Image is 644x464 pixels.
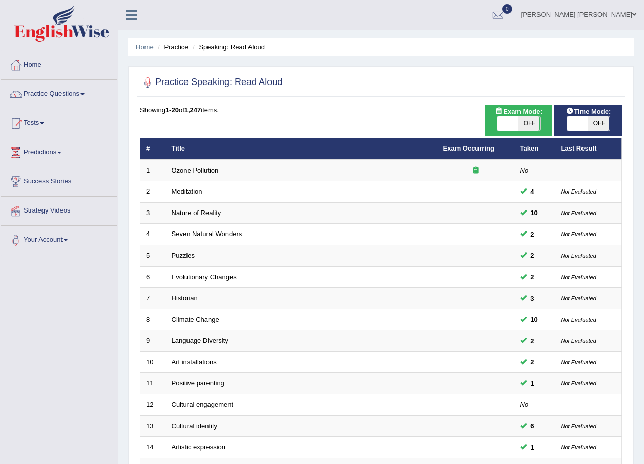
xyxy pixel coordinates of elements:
[172,166,219,174] a: Ozone Pollution
[140,202,166,224] td: 3
[172,187,202,195] a: Meditation
[184,106,201,114] b: 1,247
[514,138,555,160] th: Taken
[491,106,546,117] span: Exam Mode:
[561,166,616,176] div: –
[561,400,616,410] div: –
[140,351,166,373] td: 10
[561,188,596,195] small: Not Evaluated
[561,338,596,344] small: Not Evaluated
[172,358,217,366] a: Art installations
[561,444,596,450] small: Not Evaluated
[527,229,538,240] span: You can still take this question
[555,138,622,160] th: Last Result
[172,379,224,387] a: Positive parenting
[443,166,509,176] div: Exam occurring question
[561,380,596,386] small: Not Evaluated
[561,317,596,323] small: Not Evaluated
[140,266,166,288] td: 6
[561,359,596,365] small: Not Evaluated
[527,335,538,346] span: You can still take this question
[443,144,494,152] a: Exam Occurring
[561,252,596,259] small: Not Evaluated
[172,230,242,238] a: Seven Natural Wonders
[527,207,542,218] span: You cannot take this question anymore
[1,197,117,222] a: Strategy Videos
[518,116,540,131] span: OFF
[140,288,166,309] td: 7
[527,293,538,304] span: You can still take this question
[140,373,166,394] td: 11
[140,160,166,181] td: 1
[140,415,166,437] td: 13
[172,251,195,259] a: Puzzles
[140,394,166,415] td: 12
[155,42,188,52] li: Practice
[166,138,438,160] th: Title
[140,138,166,160] th: #
[520,166,529,174] em: No
[172,422,218,430] a: Cultural identity
[190,42,265,52] li: Speaking: Read Aloud
[527,250,538,261] span: You can still take this question
[1,226,117,251] a: Your Account
[1,51,117,76] a: Home
[140,437,166,458] td: 14
[561,295,596,301] small: Not Evaluated
[502,4,512,14] span: 0
[172,400,234,408] a: Cultural engagement
[172,443,225,451] a: Artistic expression
[1,167,117,193] a: Success Stories
[172,315,219,323] a: Climate Change
[520,400,529,408] em: No
[527,314,542,325] span: You cannot take this question anymore
[140,224,166,245] td: 4
[140,105,622,115] div: Showing of items.
[527,271,538,282] span: You can still take this question
[172,209,221,217] a: Nature of Reality
[527,442,538,453] span: You can still take this question
[140,309,166,330] td: 8
[527,420,538,431] span: You can still take this question
[561,231,596,237] small: Not Evaluated
[1,138,117,164] a: Predictions
[527,356,538,367] span: You can still take this question
[140,330,166,352] td: 9
[527,378,538,389] span: You can still take this question
[561,210,596,216] small: Not Evaluated
[172,273,237,281] a: Evolutionary Changes
[561,423,596,429] small: Not Evaluated
[136,43,154,51] a: Home
[561,274,596,280] small: Not Evaluated
[172,294,198,302] a: Historian
[140,245,166,267] td: 5
[485,105,553,136] div: Show exams occurring in exams
[165,106,179,114] b: 1-20
[172,336,228,344] a: Language Diversity
[1,109,117,135] a: Tests
[1,80,117,106] a: Practice Questions
[527,186,538,197] span: You can still take this question
[140,75,282,90] h2: Practice Speaking: Read Aloud
[140,181,166,203] td: 2
[588,116,610,131] span: OFF
[562,106,615,117] span: Time Mode:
